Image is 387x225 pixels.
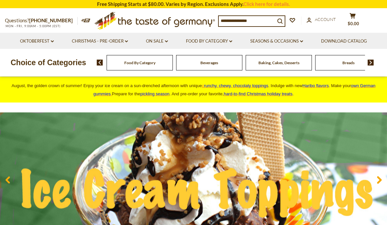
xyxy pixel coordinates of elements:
[5,24,61,28] span: MON - FRI, 9:00AM - 5:00PM (EST)
[93,83,376,96] a: own German gummies.
[186,38,232,45] a: Food By Category
[250,38,303,45] a: Seasons & Occasions
[72,38,128,45] a: Christmas - PRE-ORDER
[243,1,290,7] a: Click here for details.
[146,38,168,45] a: On Sale
[11,83,375,96] span: August, the golden crown of summer! Enjoy your ice cream on a sun-drenched afternoon with unique ...
[202,83,269,88] a: crunchy, chewy, chocolaty toppings
[258,60,299,65] a: Baking, Cakes, Desserts
[97,60,103,66] img: previous arrow
[348,21,359,26] span: $0.00
[93,83,376,96] span: own German gummies
[224,91,294,96] span: .
[29,17,73,23] a: [PHONE_NUMBER]
[321,38,367,45] a: Download Catalog
[140,91,170,96] a: pickling season
[368,60,374,66] img: next arrow
[20,38,54,45] a: Oktoberfest
[343,13,362,29] button: $0.00
[302,83,329,88] a: Haribo flavors
[315,17,336,22] span: Account
[342,60,355,65] a: Breads
[224,91,293,96] a: hard-to-find Christmas holiday treats
[124,60,155,65] a: Food By Category
[200,60,218,65] a: Beverages
[307,16,336,23] a: Account
[204,83,268,88] span: runchy, chewy, chocolaty toppings
[5,16,78,25] p: Questions?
